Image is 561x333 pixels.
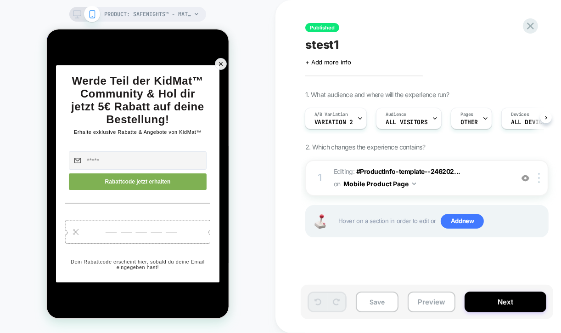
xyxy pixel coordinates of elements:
span: Variation 2 [314,119,353,126]
span: 2. Which changes the experience contains? [305,143,425,151]
img: close [538,173,540,183]
span: Audience [386,111,406,118]
span: PRODUCT: SafeNights™ - Matratzenschutz [104,7,191,22]
span: A/B Variation [314,111,348,118]
span: + Add more info [305,58,351,66]
div: 1 [315,169,325,187]
img: crossed eye [522,174,529,182]
span: ALL DEVICES [511,119,549,126]
span: Devices [511,111,529,118]
span: Editing : [334,166,509,190]
button: Preview [408,292,455,312]
span: OTHER [460,119,478,126]
button: Next [465,292,546,312]
span: Hover on a section in order to edit or [338,214,543,229]
span: All Visitors [386,119,427,126]
span: Published [305,23,339,32]
button: Mobile Product Page [343,177,416,190]
img: down arrow [412,183,416,185]
span: #ProductInfo-template--246202... [356,167,460,175]
span: Pages [460,111,473,118]
span: 1. What audience and where will the experience run? [305,91,449,98]
button: Save [356,292,398,312]
img: Joystick [311,214,329,229]
span: on [334,178,341,189]
span: Add new [441,214,484,229]
span: stest1 [305,38,339,52]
